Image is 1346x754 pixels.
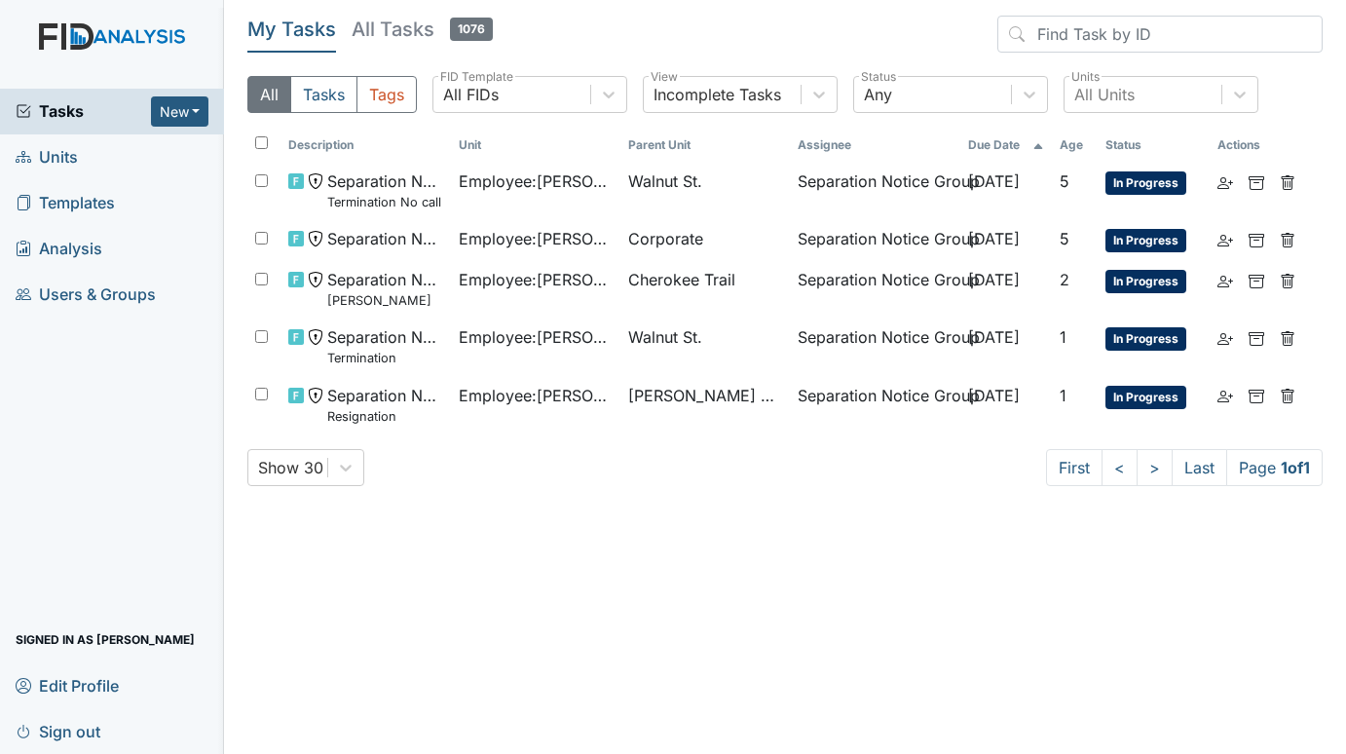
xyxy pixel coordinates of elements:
[1281,458,1310,477] strong: 1 of 1
[459,268,613,291] span: Employee : [PERSON_NAME]
[1137,449,1173,486] a: >
[327,349,442,367] small: Termination
[1098,129,1210,162] th: Toggle SortBy
[968,270,1020,289] span: [DATE]
[459,170,613,193] span: Employee : [PERSON_NAME]
[1105,327,1186,351] span: In Progress
[327,268,442,310] span: Separation Notice Daryl
[459,384,613,407] span: Employee : [PERSON_NAME], Jyqeshula
[280,129,450,162] th: Toggle SortBy
[1226,449,1323,486] span: Page
[997,16,1323,53] input: Find Task by ID
[451,129,620,162] th: Toggle SortBy
[1074,83,1135,106] div: All Units
[255,136,268,149] input: Toggle All Rows Selected
[864,83,892,106] div: Any
[1210,129,1307,162] th: Actions
[1280,227,1295,250] a: Delete
[1249,268,1264,291] a: Archive
[968,171,1020,191] span: [DATE]
[628,384,782,407] span: [PERSON_NAME] Loop
[247,76,417,113] div: Type filter
[1102,449,1138,486] a: <
[356,76,417,113] button: Tags
[790,260,959,318] td: Separation Notice Group
[790,129,959,162] th: Assignee
[16,280,156,310] span: Users & Groups
[628,325,702,349] span: Walnut St.
[1249,227,1264,250] a: Archive
[1172,449,1227,486] a: Last
[327,407,442,426] small: Resignation
[459,325,613,349] span: Employee : [PERSON_NAME]
[327,170,442,211] span: Separation Notice Termination No call no show
[790,162,959,219] td: Separation Notice Group
[1249,384,1264,407] a: Archive
[1052,129,1098,162] th: Toggle SortBy
[1105,386,1186,409] span: In Progress
[960,129,1052,162] th: Toggle SortBy
[1280,384,1295,407] a: Delete
[327,384,442,426] span: Separation Notice Resignation
[16,670,119,700] span: Edit Profile
[1046,449,1323,486] nav: task-pagination
[459,227,613,250] span: Employee : [PERSON_NAME]
[16,234,102,264] span: Analysis
[1280,170,1295,193] a: Delete
[16,188,115,218] span: Templates
[1060,270,1069,289] span: 2
[1249,170,1264,193] a: Archive
[16,716,100,746] span: Sign out
[151,96,209,127] button: New
[790,318,959,375] td: Separation Notice Group
[628,268,735,291] span: Cherokee Trail
[16,142,78,172] span: Units
[968,386,1020,405] span: [DATE]
[1105,270,1186,293] span: In Progress
[352,16,493,43] h5: All Tasks
[1060,327,1066,347] span: 1
[790,376,959,434] td: Separation Notice Group
[968,327,1020,347] span: [DATE]
[1046,449,1103,486] a: First
[247,76,291,113] button: All
[628,170,702,193] span: Walnut St.
[1060,386,1066,405] span: 1
[290,76,357,113] button: Tasks
[327,325,442,367] span: Separation Notice Termination
[968,229,1020,248] span: [DATE]
[620,129,790,162] th: Toggle SortBy
[1280,268,1295,291] a: Delete
[247,16,336,43] h5: My Tasks
[16,624,195,655] span: Signed in as [PERSON_NAME]
[790,219,959,260] td: Separation Notice Group
[1249,325,1264,349] a: Archive
[16,99,151,123] a: Tasks
[1280,325,1295,349] a: Delete
[443,83,499,106] div: All FIDs
[1060,229,1069,248] span: 5
[327,193,442,211] small: Termination No call no show
[1105,171,1186,195] span: In Progress
[1105,229,1186,252] span: In Progress
[327,291,442,310] small: [PERSON_NAME]
[1060,171,1069,191] span: 5
[654,83,781,106] div: Incomplete Tasks
[628,227,703,250] span: Corporate
[450,18,493,41] span: 1076
[327,227,442,250] span: Separation Notice
[258,456,323,479] div: Show 30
